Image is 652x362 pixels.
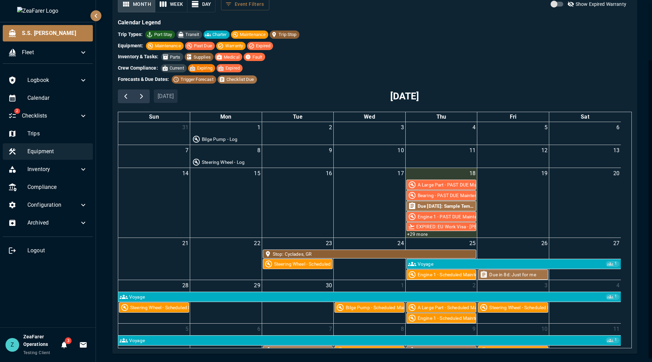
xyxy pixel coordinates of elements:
[508,112,518,122] a: Friday
[612,238,621,249] a: September 27, 2025
[190,280,262,323] td: September 29, 2025
[253,168,261,179] a: September 15, 2025
[119,303,189,312] div: Regular maintenance required (5 day interval)
[118,76,169,83] h6: Forecasts & Due Dates:
[191,134,239,144] div: Usage reading: 800 Liters.
[27,147,87,156] span: Equipment
[471,324,477,335] a: October 9, 2025
[407,313,476,323] div: Regular maintenance required (7 day interval)
[471,280,477,291] a: October 2, 2025
[118,42,143,50] h6: Equipment:
[612,145,621,156] a: September 13, 2025
[151,31,175,38] span: Port Stay
[471,122,477,133] a: September 4, 2025
[3,179,93,195] div: Compliance
[202,159,245,166] div: Steering Wheel - Log
[477,145,549,168] td: September 12, 2025
[540,145,549,156] a: September 12, 2025
[262,168,334,238] td: September 16, 2025
[489,348,616,354] div: That big pole thingy with the sheets - Scheduled Maintenance
[253,238,261,249] a: September 22, 2025
[256,145,262,156] a: September 8, 2025
[190,122,262,145] td: September 1, 2025
[3,215,93,231] div: Archived
[396,168,405,179] a: September 17, 2025
[3,72,93,88] div: Logbook
[3,25,93,41] div: S.S. [PERSON_NAME]
[468,145,477,156] a: September 11, 2025
[262,280,334,323] td: September 30, 2025
[23,333,57,348] h6: ZeaFarer Operations
[543,280,549,291] a: October 3, 2025
[148,112,160,122] a: Sunday
[250,54,265,61] span: Fault
[3,161,93,178] div: Inventory
[14,108,20,114] span: 2
[210,31,230,38] span: Charter
[274,261,359,267] div: Steering Wheel - Scheduled Maintenance
[202,136,237,143] div: Bilge Pump - Log
[181,238,190,249] a: September 21, 2025
[478,303,548,312] div: Regular maintenance required (5 day interval)
[184,145,190,156] a: September 7, 2025
[3,125,93,142] div: Trips
[219,112,233,122] a: Monday
[183,31,202,38] span: Transit
[418,213,490,220] div: Engine 1 - PAST DUE Maintenance
[57,338,71,352] button: Notifications
[27,246,87,255] span: Logout
[3,108,93,124] div: 2Checklists
[118,18,632,27] h6: Calendar Legend
[612,294,619,300] span: 1
[17,7,79,15] img: ZeaFarer Logo
[184,324,190,335] a: October 5, 2025
[256,324,262,335] a: October 6, 2025
[405,168,477,238] td: September 18, 2025
[405,122,477,145] td: September 4, 2025
[191,157,246,167] div: Usage reading: 670 Liters.
[549,280,621,323] td: October 4, 2025
[396,238,405,249] a: September 24, 2025
[328,122,333,133] a: September 2, 2025
[489,271,546,278] div: Due in 8d: Just for me
[407,212,476,221] div: Maintenance is past due by 28 days (7 day interval)
[612,168,621,179] a: September 20, 2025
[418,315,490,322] div: Engine 1 - Scheduled Maintenance
[253,43,273,49] span: Expired
[3,90,93,106] div: Calendar
[324,280,333,291] a: September 30, 2025
[178,76,216,83] span: Trigger Forecast
[118,145,190,168] td: September 7, 2025
[194,65,215,72] span: Expiring
[154,89,178,103] button: [DATE]
[191,43,215,49] span: Past Due
[118,238,190,280] td: September 21, 2025
[263,259,333,269] div: Regular maintenance required (5 day interval)
[477,168,549,238] td: September 19, 2025
[468,168,477,179] a: September 18, 2025
[3,197,93,213] div: Configuration
[418,261,433,267] div: Voyage
[22,48,79,57] span: Fleet
[118,280,190,323] td: September 28, 2025
[27,94,87,102] span: Calendar
[540,238,549,249] a: September 26, 2025
[253,280,261,291] a: September 29, 2025
[118,53,158,61] h6: Inventory & Tasks:
[615,122,621,133] a: September 6, 2025
[418,192,488,199] div: Bearing - PAST DUE Maintenance
[418,181,497,188] div: A Large Part - PAST DUE Maintenance
[65,337,72,344] span: 3
[346,304,424,311] div: Bilge Pump - Scheduled Maintenance
[477,280,549,323] td: October 3, 2025
[334,122,406,145] td: September 3, 2025
[335,346,404,356] div: Regular maintenance required (5 day interval)
[276,31,299,38] span: Trip Stop
[468,238,477,249] a: September 25, 2025
[181,168,190,179] a: September 14, 2025
[3,242,93,259] div: Logout
[190,145,262,168] td: September 8, 2025
[407,180,476,190] div: Maintenance is past due by 464 days (14 day interval)
[76,338,90,352] button: Invitations
[129,293,145,300] div: Voyage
